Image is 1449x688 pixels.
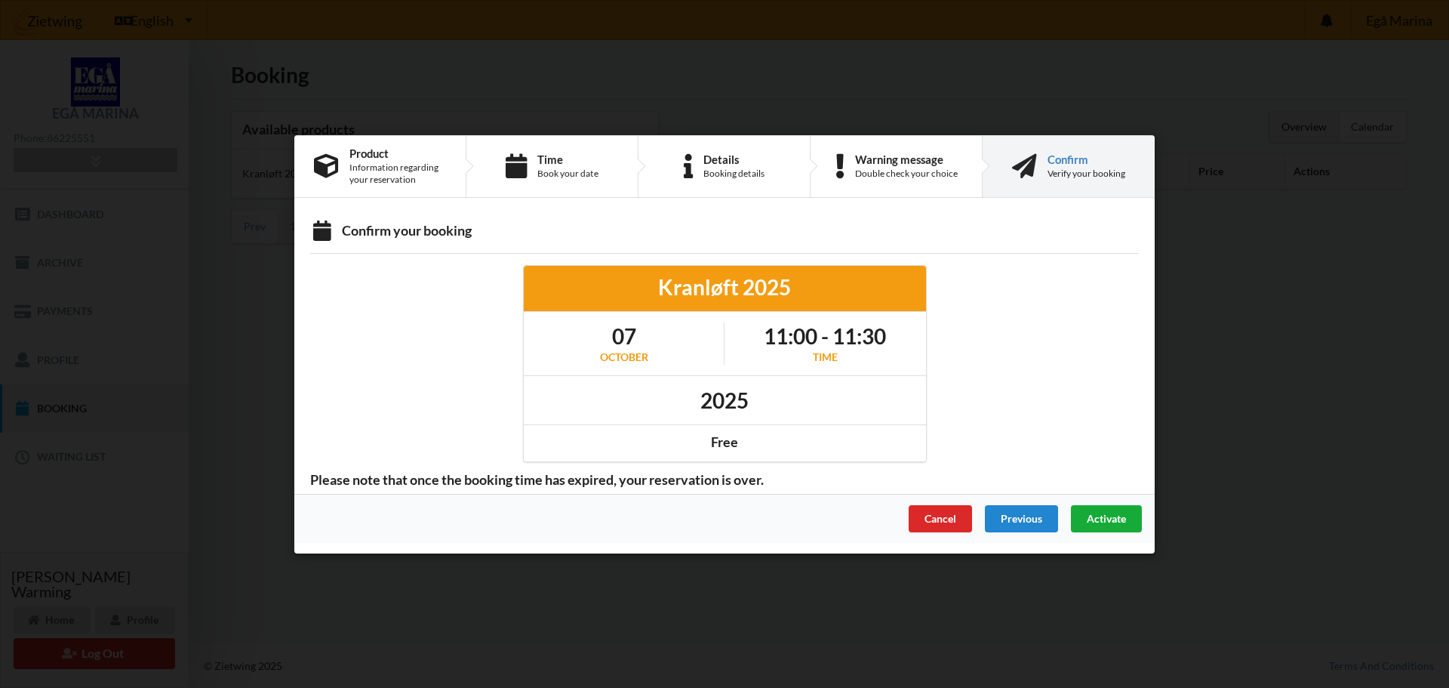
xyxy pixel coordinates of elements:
[1048,153,1125,165] div: Confirm
[600,322,648,350] h1: 07
[1087,511,1126,524] span: Activate
[700,386,749,413] h1: 2025
[764,322,886,350] h1: 11:00 - 11:30
[349,147,446,159] div: Product
[534,433,915,451] div: Free
[855,153,958,165] div: Warning message
[300,470,774,488] span: Please note that once the booking time has expired, your reservation is over.
[1048,167,1125,179] div: Verify your booking
[855,167,958,179] div: Double check your choice
[537,167,598,179] div: Book your date
[534,273,915,301] div: Kranløft 2025
[985,504,1058,532] div: Previous
[909,504,972,532] div: Cancel
[764,350,886,365] div: Time
[310,222,1139,242] div: Confirm your booking
[703,153,764,165] div: Details
[703,167,764,179] div: Booking details
[537,153,598,165] div: Time
[600,350,648,365] div: October
[349,161,446,185] div: Information regarding your reservation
